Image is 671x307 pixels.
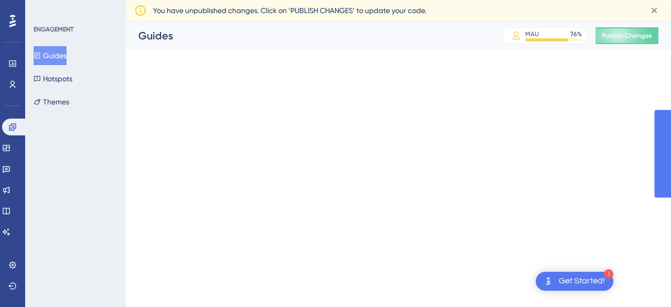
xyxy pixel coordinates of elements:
[34,69,72,88] button: Hotspots
[34,25,73,34] div: ENGAGEMENT
[34,92,69,111] button: Themes
[627,266,658,297] iframe: UserGuiding AI Assistant Launcher
[536,272,613,291] div: Open Get Started! checklist, remaining modules: 1
[570,30,582,38] div: 76 %
[34,46,67,65] button: Guides
[604,269,613,279] div: 1
[542,275,555,288] img: launcher-image-alternative-text
[525,30,539,38] div: MAU
[602,31,652,40] span: Publish Changes
[138,28,477,43] div: Guides
[559,276,605,287] div: Get Started!
[153,4,426,17] span: You have unpublished changes. Click on ‘PUBLISH CHANGES’ to update your code.
[596,27,658,44] button: Publish Changes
